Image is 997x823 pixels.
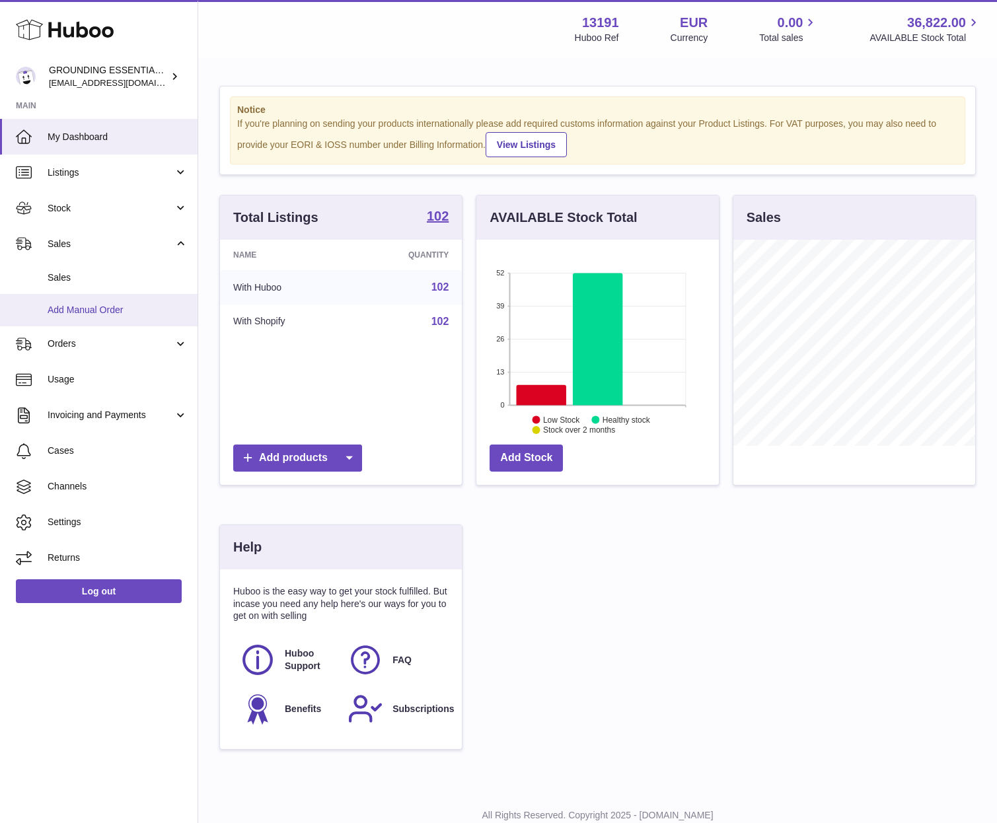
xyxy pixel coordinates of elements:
[48,131,188,143] span: My Dashboard
[233,445,362,472] a: Add products
[351,240,462,270] th: Quantity
[237,104,958,116] strong: Notice
[16,67,36,87] img: espenwkopperud@gmail.com
[237,118,958,157] div: If you're planning on sending your products internationally please add required customs informati...
[49,64,168,89] div: GROUNDING ESSENTIALS INTERNATIONAL SLU
[16,579,182,603] a: Log out
[209,809,986,822] p: All Rights Reserved. Copyright 2025 - [DOMAIN_NAME]
[285,703,321,715] span: Benefits
[603,415,651,424] text: Healthy stock
[285,647,333,672] span: Huboo Support
[48,304,188,316] span: Add Manual Order
[48,516,188,528] span: Settings
[233,585,449,623] p: Huboo is the easy way to get your stock fulfilled. But incase you need any help here's our ways f...
[747,209,781,227] h3: Sales
[392,703,454,715] span: Subscriptions
[48,480,188,493] span: Channels
[220,304,351,339] td: With Shopify
[497,335,505,343] text: 26
[48,166,174,179] span: Listings
[392,654,412,666] span: FAQ
[759,14,818,44] a: 0.00 Total sales
[671,32,708,44] div: Currency
[543,425,615,435] text: Stock over 2 months
[490,445,563,472] a: Add Stock
[48,552,188,564] span: Returns
[427,209,449,225] a: 102
[48,445,188,457] span: Cases
[497,368,505,376] text: 13
[486,132,567,157] a: View Listings
[869,32,981,44] span: AVAILABLE Stock Total
[48,338,174,350] span: Orders
[220,270,351,304] td: With Huboo
[759,32,818,44] span: Total sales
[233,209,318,227] h3: Total Listings
[48,238,174,250] span: Sales
[778,14,803,32] span: 0.00
[348,642,442,678] a: FAQ
[48,373,188,386] span: Usage
[48,202,174,215] span: Stock
[869,14,981,44] a: 36,822.00 AVAILABLE Stock Total
[48,271,188,284] span: Sales
[220,240,351,270] th: Name
[240,691,334,727] a: Benefits
[431,316,449,327] a: 102
[233,538,262,556] h3: Help
[490,209,637,227] h3: AVAILABLE Stock Total
[575,32,619,44] div: Huboo Ref
[501,401,505,409] text: 0
[427,209,449,223] strong: 102
[348,691,442,727] a: Subscriptions
[497,269,505,277] text: 52
[49,77,194,88] span: [EMAIL_ADDRESS][DOMAIN_NAME]
[240,642,334,678] a: Huboo Support
[497,302,505,310] text: 39
[680,14,708,32] strong: EUR
[431,281,449,293] a: 102
[907,14,966,32] span: 36,822.00
[582,14,619,32] strong: 13191
[48,409,174,421] span: Invoicing and Payments
[543,415,580,424] text: Low Stock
